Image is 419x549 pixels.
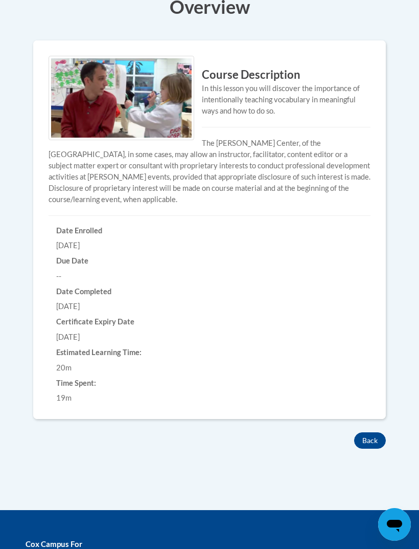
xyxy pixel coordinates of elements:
div: 20m [56,362,363,374]
h6: Date Completed [56,287,363,296]
h3: Course Description [49,67,370,83]
button: Back [354,432,386,449]
h6: Time Spent: [56,379,363,388]
div: In this lesson you will discover the importance of intentionally teaching vocabulary in meaningfu... [49,83,370,117]
iframe: Button to launch messaging window [378,508,411,541]
div: [DATE] [56,301,363,312]
div: [DATE] [56,240,363,251]
h6: Date Enrolled [56,226,363,235]
div: 19m [56,392,363,404]
p: The [PERSON_NAME] Center, of the [GEOGRAPHIC_DATA], in some cases, may allow an instructor, facil... [49,138,370,205]
img: Course logo image [49,56,194,140]
div: -- [56,271,363,282]
div: [DATE] [56,332,363,343]
h6: Certificate Expiry Date [56,317,363,326]
h6: Estimated Learning Time: [56,348,363,357]
h6: Due Date [56,256,363,266]
b: Cox Campus For [26,539,82,548]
